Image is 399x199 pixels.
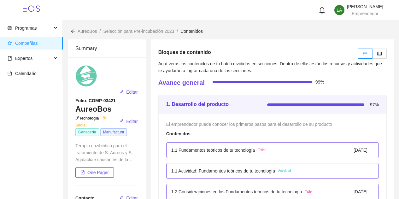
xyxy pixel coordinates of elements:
h4: Avance general [158,78,205,87]
span: AureoBos [78,29,97,34]
p: 1.2 Consideraciones en los Fundamentos teóricos de tu tecnología [171,188,302,195]
span: unordered-list [363,51,367,56]
span: global [8,26,12,30]
span: edit [119,119,124,124]
span: / [177,29,178,34]
h5: Bloques de contenido [158,49,211,56]
span: edit [119,90,124,95]
span: Actividad [278,168,291,173]
strong: Folio: COMP-03421 [75,98,116,103]
span: Aquí verás los contenidos de tu batch divididos en secciones. Dentro de ellas están los recursos ... [158,61,382,73]
button: editEditar [119,116,138,126]
div: Summary [75,39,138,57]
span: One Pager [87,169,109,176]
span: calendar [8,71,12,76]
img: 1690310201816-Logo.png [75,65,97,87]
span: Expertos [15,56,32,61]
span: Ganadería [75,128,99,136]
span: book [8,56,12,61]
span: Taller [258,148,266,153]
div: [DATE] [354,147,367,154]
span: 97% [370,102,379,107]
span: team [103,116,106,120]
span: LA [337,5,342,15]
span: table [377,51,382,56]
span: 99% [315,80,324,84]
span: Taller [305,189,313,194]
h3: AureoBos [75,104,138,114]
strong: 1. Desarrollo del producto [166,102,229,107]
span: bell [319,7,326,14]
span: Manufactura [100,128,127,136]
span: El emprendedor puede conocer los primeros pasos para el desarrollo de su producto [166,122,332,127]
span: Editar [126,118,138,125]
span: / [99,29,101,34]
p: 1.1 Actividad: Fundamentos teóricos de tu tecnología [171,167,275,174]
span: Editar [126,89,138,96]
button: editEditar [119,87,138,97]
span: star [8,41,12,45]
span: Emprendedor [352,11,378,16]
span: Social [75,116,106,127]
span: api [75,116,79,120]
span: Contenidos [180,29,203,34]
span: Programas [15,26,37,31]
span: Calendario [15,71,37,76]
span: Selección para Pre-incubación 2023 [103,29,174,34]
p: 1.1 Fundamentos teóricos de tu tecnología [171,147,255,154]
div: [DATE] [354,188,367,195]
button: file-pdfOne Pager [75,167,114,178]
span: arrow-left [71,29,75,33]
span: file-pdf [80,170,85,175]
span: [PERSON_NAME] [347,4,383,9]
div: Terapia enzibiótica para el tratamiento de S. Aureus y S. Agalactiae causantes de la [MEDICAL_DAT... [75,142,138,163]
strong: Contenidos [166,131,191,136]
span: Tecnología [75,116,106,127]
span: Compañías [15,41,38,46]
